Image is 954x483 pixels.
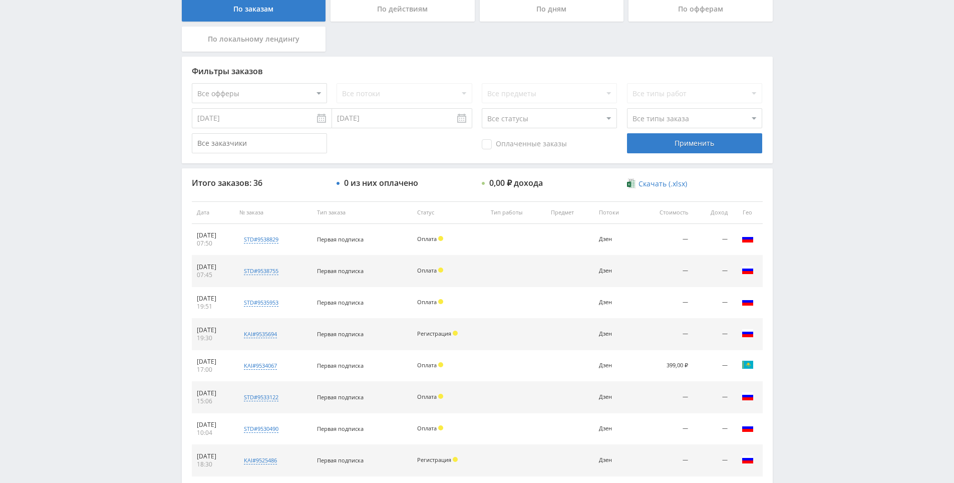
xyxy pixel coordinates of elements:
input: Все заказчики [192,133,327,153]
img: kaz.png [742,359,754,371]
span: Первая подписка [317,330,364,338]
div: [DATE] [197,295,230,303]
div: [DATE] [197,389,230,397]
span: Холд [438,394,443,399]
div: Дзен [599,268,632,274]
span: Скачать (.xlsx) [639,180,687,188]
div: 19:30 [197,334,230,342]
div: 15:06 [197,397,230,405]
div: std#9533122 [244,393,278,401]
div: kai#9534067 [244,362,277,370]
td: 399,00 ₽ [638,350,694,382]
span: Оплата [417,235,437,243]
td: — [638,287,694,319]
td: — [693,319,732,350]
span: Регистрация [417,456,451,463]
img: rus.png [742,296,754,308]
th: Дата [192,201,235,224]
td: — [693,224,732,256]
div: 0 из них оплачено [344,178,418,187]
span: Первая подписка [317,362,364,369]
td: — [693,256,732,287]
td: — [693,413,732,445]
span: Оплата [417,424,437,432]
div: Дзен [599,299,632,306]
th: Тип заказа [312,201,412,224]
div: std#9530490 [244,425,278,433]
span: Первая подписка [317,425,364,432]
th: Тип работы [486,201,546,224]
div: Дзен [599,362,632,369]
span: Первая подписка [317,299,364,306]
div: 07:50 [197,239,230,248]
td: — [638,224,694,256]
span: Оплаченные заказы [482,139,567,149]
td: — [693,382,732,413]
span: Оплата [417,267,437,274]
div: 17:00 [197,366,230,374]
span: Холд [453,331,458,336]
div: Применить [627,133,762,153]
div: [DATE] [197,421,230,429]
span: Регистрация [417,330,451,337]
img: rus.png [742,453,754,465]
div: std#9538829 [244,235,278,244]
td: — [638,256,694,287]
div: std#9538755 [244,267,278,275]
td: — [693,350,732,382]
div: Итого заказов: 36 [192,178,327,187]
div: 0,00 ₽ дохода [489,178,543,187]
span: Оплата [417,393,437,400]
div: По локальному лендингу [182,27,326,52]
div: [DATE] [197,263,230,271]
span: Оплата [417,361,437,369]
th: Доход [693,201,732,224]
div: std#9535953 [244,299,278,307]
td: — [638,413,694,445]
div: Дзен [599,331,632,337]
span: Холд [438,362,443,367]
div: [DATE] [197,452,230,460]
div: 10:04 [197,429,230,437]
span: Оплата [417,298,437,306]
th: Потоки [594,201,638,224]
img: rus.png [742,390,754,402]
div: Дзен [599,394,632,400]
div: Дзен [599,425,632,432]
span: Холд [438,425,443,430]
img: rus.png [742,422,754,434]
span: Холд [438,299,443,304]
th: Гео [733,201,763,224]
td: — [693,287,732,319]
div: Фильтры заказов [192,67,763,76]
td: — [638,319,694,350]
img: rus.png [742,264,754,276]
th: Статус [412,201,485,224]
th: № заказа [234,201,312,224]
div: [DATE] [197,326,230,334]
span: Холд [453,457,458,462]
th: Стоимость [638,201,694,224]
span: Первая подписка [317,235,364,243]
div: [DATE] [197,231,230,239]
div: [DATE] [197,358,230,366]
span: Первая подписка [317,393,364,401]
div: 18:30 [197,460,230,468]
img: xlsx [627,178,635,188]
td: — [693,445,732,476]
span: Первая подписка [317,456,364,464]
td: — [638,445,694,476]
span: Холд [438,268,443,273]
div: Дзен [599,457,632,463]
a: Скачать (.xlsx) [627,179,687,189]
span: Первая подписка [317,267,364,275]
td: — [638,382,694,413]
div: 07:45 [197,271,230,279]
div: 19:51 [197,303,230,311]
span: Холд [438,236,443,241]
img: rus.png [742,327,754,339]
img: rus.png [742,232,754,245]
th: Предмет [546,201,594,224]
div: Дзен [599,236,632,243]
div: kai#9525486 [244,456,277,464]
